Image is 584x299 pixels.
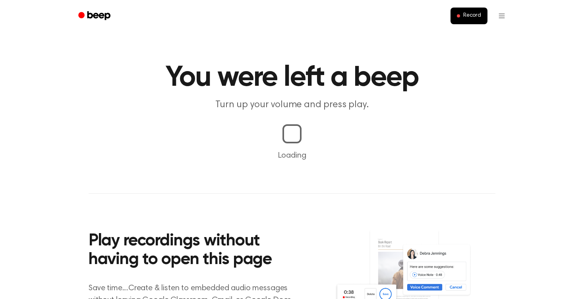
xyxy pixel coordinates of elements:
[139,98,445,112] p: Turn up your volume and press play.
[73,8,118,24] a: Beep
[451,8,487,24] button: Record
[10,150,574,162] p: Loading
[89,232,303,270] h2: Play recordings without having to open this page
[463,12,481,19] span: Record
[492,6,511,25] button: Open menu
[89,64,495,92] h1: You were left a beep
